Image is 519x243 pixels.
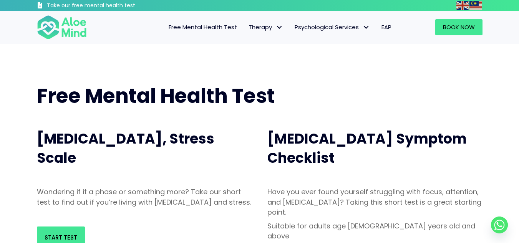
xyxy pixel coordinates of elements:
p: Have you ever found yourself struggling with focus, attention, and [MEDICAL_DATA]? Taking this sh... [267,187,483,217]
a: TherapyTherapy: submenu [243,19,289,35]
p: Suitable for adults age [DEMOGRAPHIC_DATA] years old and above [267,221,483,241]
a: EAP [376,19,397,35]
a: English [456,1,469,10]
span: Therapy [249,23,283,31]
span: [MEDICAL_DATA] Symptom Checklist [267,129,467,168]
span: Free Mental Health Test [37,82,275,110]
span: Psychological Services: submenu [361,22,372,33]
img: ms [469,1,482,10]
a: Book Now [435,19,483,35]
span: Therapy: submenu [274,22,285,33]
nav: Menu [97,19,397,35]
img: en [456,1,469,10]
a: Take our free mental health test [37,2,176,11]
a: Whatsapp [491,217,508,233]
span: Free Mental Health Test [169,23,237,31]
span: Book Now [443,23,475,31]
h3: Take our free mental health test [47,2,176,10]
span: EAP [381,23,391,31]
a: Malay [469,1,483,10]
span: Start Test [45,233,77,241]
span: [MEDICAL_DATA], Stress Scale [37,129,214,168]
p: Wondering if it a phase or something more? Take our short test to find out if you’re living with ... [37,187,252,207]
span: Psychological Services [295,23,370,31]
a: Free Mental Health Test [163,19,243,35]
a: Psychological ServicesPsychological Services: submenu [289,19,376,35]
img: Aloe mind Logo [37,15,87,40]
